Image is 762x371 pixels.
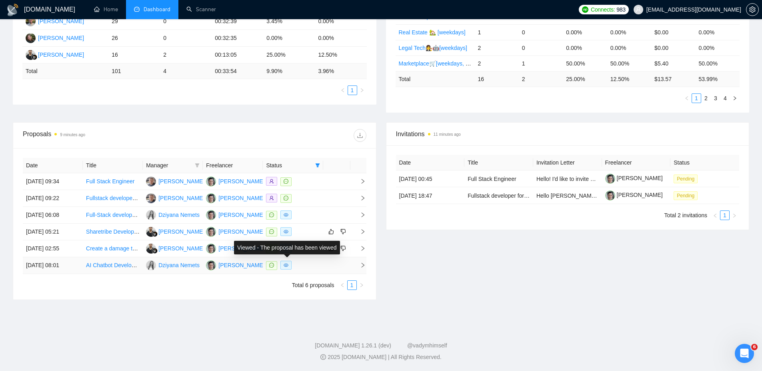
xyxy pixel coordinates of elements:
[710,210,720,220] li: Previous Page
[158,261,200,270] div: Dziyana Nemets
[152,231,158,237] img: gigradar-bm.png
[354,132,366,139] span: download
[746,6,758,13] span: setting
[357,85,367,95] li: Next Page
[651,24,695,40] td: $0.00
[160,13,212,30] td: 0
[735,344,754,363] iframe: Intercom live chat
[354,262,366,268] span: right
[206,177,216,186] img: YN
[713,213,718,218] span: left
[146,262,200,268] a: DNDziyana Nemets
[146,178,204,184] a: WY[PERSON_NAME]
[563,40,607,56] td: 0.00%
[607,56,651,71] td: 50.00%
[146,245,204,251] a: FG[PERSON_NAME]
[83,224,143,240] td: Sharetribe Developer Needed for Klaviyo Integration
[263,47,315,63] td: 25.00%
[651,71,695,87] td: $ 13.57
[674,175,698,183] span: Pending
[86,228,216,235] a: Sharetribe Developer Needed for Klaviyo Integration
[38,50,84,59] div: [PERSON_NAME]
[94,6,118,13] a: homeHome
[328,228,334,235] span: like
[696,56,740,71] td: 50.00%
[396,171,465,187] td: [DATE] 00:45
[730,210,739,220] li: Next Page
[269,229,274,234] span: message
[533,155,602,171] th: Invitation Letter
[563,56,607,71] td: 50.00%
[396,155,465,171] th: Date
[720,210,730,220] li: 1
[158,244,204,253] div: [PERSON_NAME]
[108,30,160,47] td: 26
[146,227,156,237] img: FG
[218,244,264,253] div: [PERSON_NAME]
[206,245,264,251] a: YN[PERSON_NAME]
[108,13,160,30] td: 29
[206,227,216,237] img: YN
[340,228,346,235] span: dislike
[730,93,740,103] button: right
[348,86,357,95] a: 1
[315,47,366,63] td: 12.50%
[399,29,466,36] a: Real Estate 🏡 [weekdays]
[203,158,263,173] th: Freelancer
[284,229,288,234] span: eye
[38,34,84,42] div: [PERSON_NAME]
[158,177,204,186] div: [PERSON_NAME]
[670,155,739,171] th: Status
[22,63,108,79] td: Total
[751,344,758,350] span: 6
[407,342,447,349] a: @vadymhimself
[711,94,720,103] a: 3
[206,228,264,234] a: YN[PERSON_NAME]
[674,175,701,182] a: Pending
[26,34,84,41] a: HH[PERSON_NAME]
[160,30,212,47] td: 0
[83,173,143,190] td: Full Stack Engineer
[315,13,366,30] td: 0.00%
[674,192,701,198] a: Pending
[616,5,625,14] span: 983
[434,132,461,137] time: 11 minutes ago
[83,240,143,257] td: Create a damage tracking ai system for ghl for rental companies
[23,158,83,173] th: Date
[269,212,274,217] span: message
[315,342,391,349] a: [DOMAIN_NAME] 1.26.1 (dev)
[684,96,689,101] span: left
[6,4,19,16] img: logo
[23,257,83,274] td: [DATE] 08:01
[134,6,140,12] span: dashboard
[314,159,322,171] span: filter
[26,50,36,60] img: FG
[218,194,264,202] div: [PERSON_NAME]
[146,194,204,201] a: WY[PERSON_NAME]
[38,17,84,26] div: [PERSON_NAME]
[399,14,458,20] a: "IoT development" - test
[218,177,264,186] div: [PERSON_NAME]
[152,248,158,254] img: gigradar-bm.png
[86,212,289,218] a: Full-Stack development: task management system using a modular NX monorepo
[158,194,204,202] div: [PERSON_NAME]
[108,63,160,79] td: 101
[212,63,263,79] td: 00:33:54
[320,354,326,360] span: copyright
[464,171,533,187] td: Full Stack Engineer
[519,56,563,71] td: 1
[338,85,348,95] li: Previous Page
[730,210,739,220] button: right
[86,195,248,201] a: Fullstack developer for complete vacation rental booking platform
[206,178,264,184] a: YN[PERSON_NAME]
[206,211,264,218] a: YN[PERSON_NAME]
[218,227,264,236] div: [PERSON_NAME]
[674,191,698,200] span: Pending
[26,16,36,26] img: AK
[146,161,192,170] span: Manager
[721,94,730,103] a: 4
[23,173,83,190] td: [DATE] 09:34
[86,178,134,185] a: Full Stack Engineer
[26,18,84,24] a: AK[PERSON_NAME]
[206,262,264,268] a: YN[PERSON_NAME]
